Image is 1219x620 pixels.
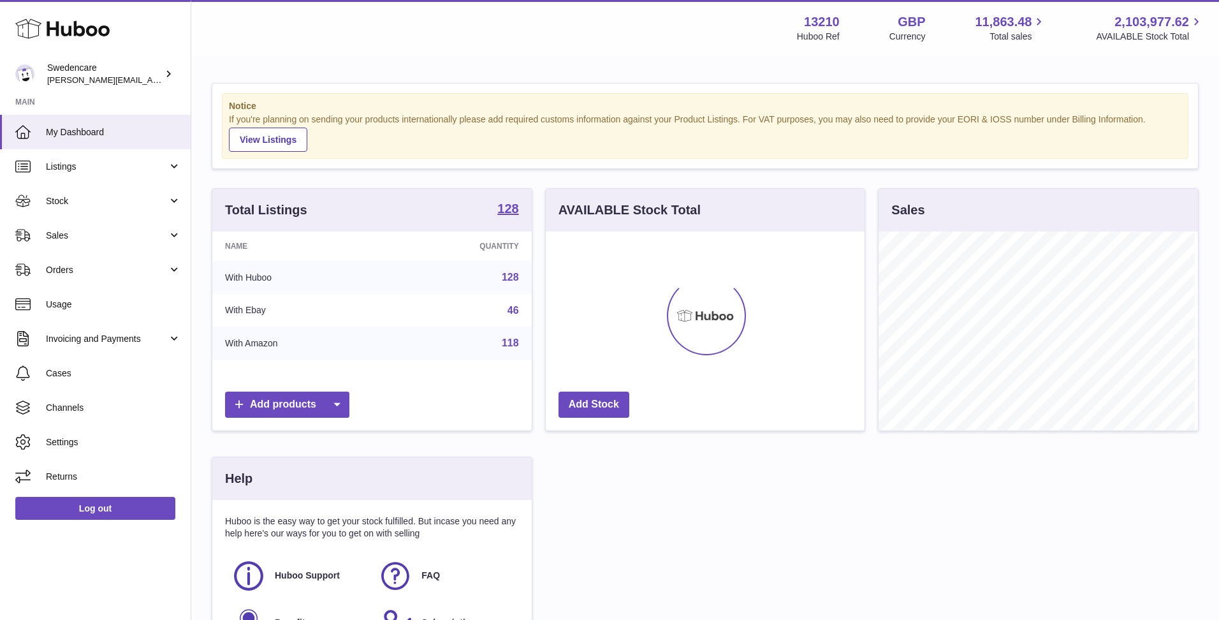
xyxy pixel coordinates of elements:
span: Returns [46,471,181,483]
a: FAQ [378,559,512,593]
span: My Dashboard [46,126,181,138]
p: Huboo is the easy way to get your stock fulfilled. But incase you need any help here's our ways f... [225,515,519,540]
a: Add products [225,392,349,418]
span: AVAILABLE Stock Total [1096,31,1204,43]
a: 2,103,977.62 AVAILABLE Stock Total [1096,13,1204,43]
span: Channels [46,402,181,414]
a: 11,863.48 Total sales [975,13,1046,43]
span: Settings [46,436,181,448]
span: Listings [46,161,168,173]
a: 118 [502,337,519,348]
h3: AVAILABLE Stock Total [558,202,701,219]
h3: Sales [891,202,924,219]
div: If you're planning on sending your products internationally please add required customs informati... [229,114,1181,152]
strong: Notice [229,100,1181,112]
span: Orders [46,264,168,276]
a: 128 [497,202,518,218]
strong: 128 [497,202,518,215]
a: Log out [15,497,175,520]
span: Cases [46,367,181,380]
strong: GBP [898,13,925,31]
td: With Ebay [212,294,387,327]
a: 128 [502,272,519,283]
div: Swedencare [47,62,162,86]
span: Huboo Support [275,570,340,582]
th: Name [212,232,387,261]
span: Total sales [989,31,1046,43]
a: Add Stock [558,392,629,418]
div: Huboo Ref [797,31,840,43]
span: 11,863.48 [975,13,1032,31]
span: Invoicing and Payments [46,333,168,345]
th: Quantity [387,232,532,261]
span: Sales [46,230,168,242]
a: Huboo Support [231,559,365,593]
img: daniel.corbridge@swedencare.co.uk [15,64,34,84]
h3: Total Listings [225,202,307,219]
a: View Listings [229,128,307,152]
td: With Amazon [212,327,387,360]
span: 2,103,977.62 [1114,13,1189,31]
span: Usage [46,299,181,311]
a: 46 [507,305,519,316]
span: [PERSON_NAME][EMAIL_ADDRESS][PERSON_NAME][DOMAIN_NAME] [47,75,324,85]
td: With Huboo [212,261,387,294]
h3: Help [225,470,252,487]
span: Stock [46,195,168,207]
span: FAQ [421,570,440,582]
div: Currency [889,31,926,43]
strong: 13210 [804,13,840,31]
